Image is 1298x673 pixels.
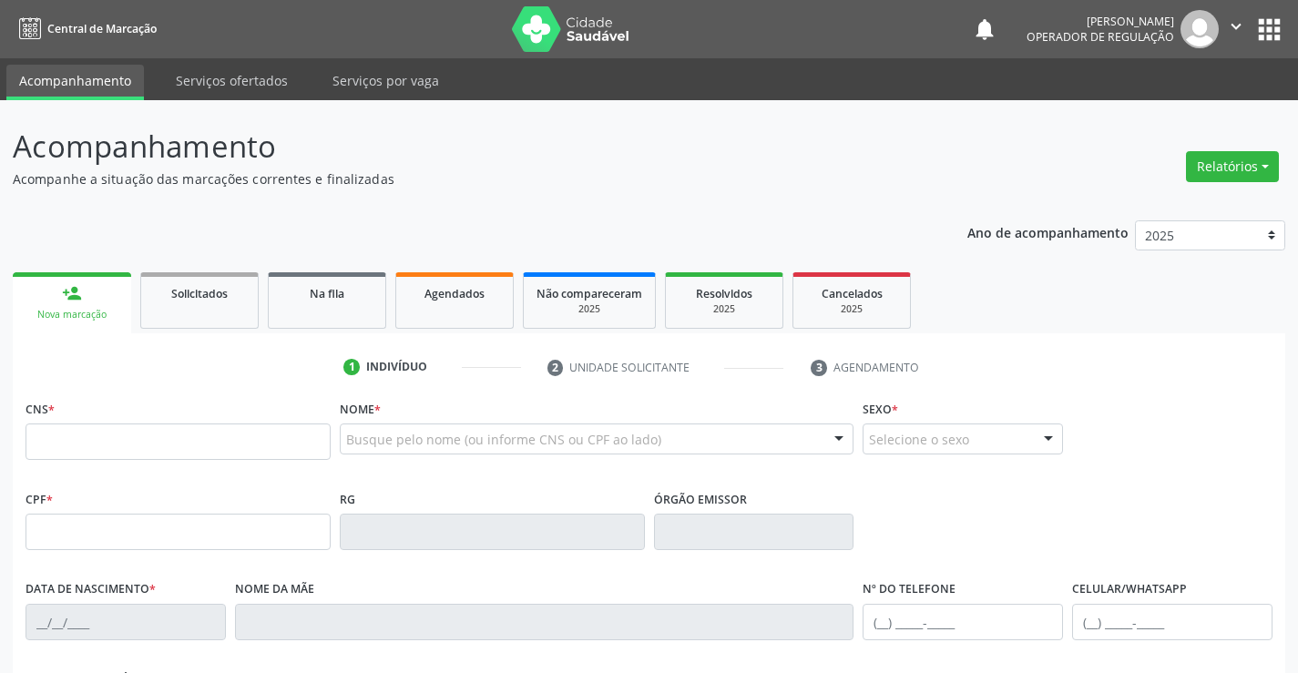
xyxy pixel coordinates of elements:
span: Operador de regulação [1027,29,1174,45]
div: Indivíduo [366,359,427,375]
button:  [1219,10,1253,48]
span: Agendados [424,286,485,301]
label: RG [340,485,355,514]
button: apps [1253,14,1285,46]
label: Data de nascimento [26,576,156,604]
label: Nº do Telefone [863,576,956,604]
a: Central de Marcação [13,14,157,44]
span: Não compareceram [537,286,642,301]
input: __/__/____ [26,604,226,640]
label: Órgão emissor [654,485,747,514]
div: [PERSON_NAME] [1027,14,1174,29]
p: Ano de acompanhamento [967,220,1129,243]
span: Resolvidos [696,286,752,301]
input: (__) _____-_____ [863,604,1063,640]
span: Solicitados [171,286,228,301]
p: Acompanhe a situação das marcações correntes e finalizadas [13,169,904,189]
span: Na fila [310,286,344,301]
input: (__) _____-_____ [1072,604,1272,640]
span: Central de Marcação [47,21,157,36]
span: Cancelados [822,286,883,301]
i:  [1226,16,1246,36]
span: Busque pelo nome (ou informe CNS ou CPF ao lado) [346,430,661,449]
p: Acompanhamento [13,124,904,169]
a: Serviços por vaga [320,65,452,97]
div: 2025 [806,302,897,316]
a: Acompanhamento [6,65,144,100]
label: Sexo [863,395,898,423]
img: img [1180,10,1219,48]
div: person_add [62,283,82,303]
label: CNS [26,395,55,423]
label: Celular/WhatsApp [1072,576,1187,604]
button: Relatórios [1186,151,1279,182]
a: Serviços ofertados [163,65,301,97]
span: Selecione o sexo [869,430,969,449]
div: Nova marcação [26,308,118,321]
button: notifications [972,16,997,42]
label: CPF [26,485,53,514]
div: 1 [343,359,360,375]
div: 2025 [679,302,770,316]
label: Nome [340,395,381,423]
div: 2025 [537,302,642,316]
label: Nome da mãe [235,576,314,604]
